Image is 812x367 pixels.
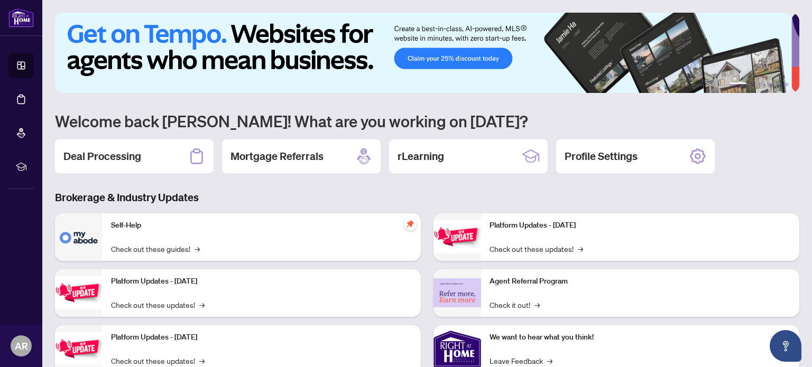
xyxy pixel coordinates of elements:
span: → [199,299,205,310]
button: 6 [785,82,789,87]
img: Platform Updates - July 21, 2025 [55,332,103,365]
span: → [195,243,200,255]
a: Leave Feedback→ [490,355,552,366]
button: 4 [768,82,772,87]
button: 1 [730,82,746,87]
h2: Mortgage Referrals [230,149,324,164]
p: Platform Updates - [DATE] [490,220,791,231]
img: Slide 0 [55,13,791,93]
button: 5 [776,82,780,87]
a: Check out these updates!→ [111,355,205,366]
h3: Brokerage & Industry Updates [55,190,799,205]
span: → [534,299,540,310]
span: → [199,355,205,366]
img: Platform Updates - September 16, 2025 [55,276,103,309]
img: Agent Referral Program [433,278,481,307]
p: We want to hear what you think! [490,332,791,343]
span: pushpin [404,218,417,230]
a: Check out these updates!→ [111,299,205,310]
h2: Deal Processing [63,149,141,164]
a: Check out these guides!→ [111,243,200,255]
button: Open asap [770,330,801,362]
p: Self-Help [111,220,412,231]
p: Platform Updates - [DATE] [111,276,412,287]
h2: Profile Settings [565,149,638,164]
h1: Welcome back [PERSON_NAME]! What are you working on [DATE]? [55,111,799,131]
a: Check it out!→ [490,299,540,310]
a: Check out these updates!→ [490,243,583,255]
img: logo [8,8,34,27]
img: Platform Updates - June 23, 2025 [433,220,481,253]
img: Self-Help [55,213,103,261]
button: 3 [759,82,763,87]
button: 2 [751,82,755,87]
span: AR [15,338,28,353]
span: → [547,355,552,366]
h2: rLearning [398,149,444,164]
span: → [578,243,583,255]
p: Agent Referral Program [490,276,791,287]
p: Platform Updates - [DATE] [111,332,412,343]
